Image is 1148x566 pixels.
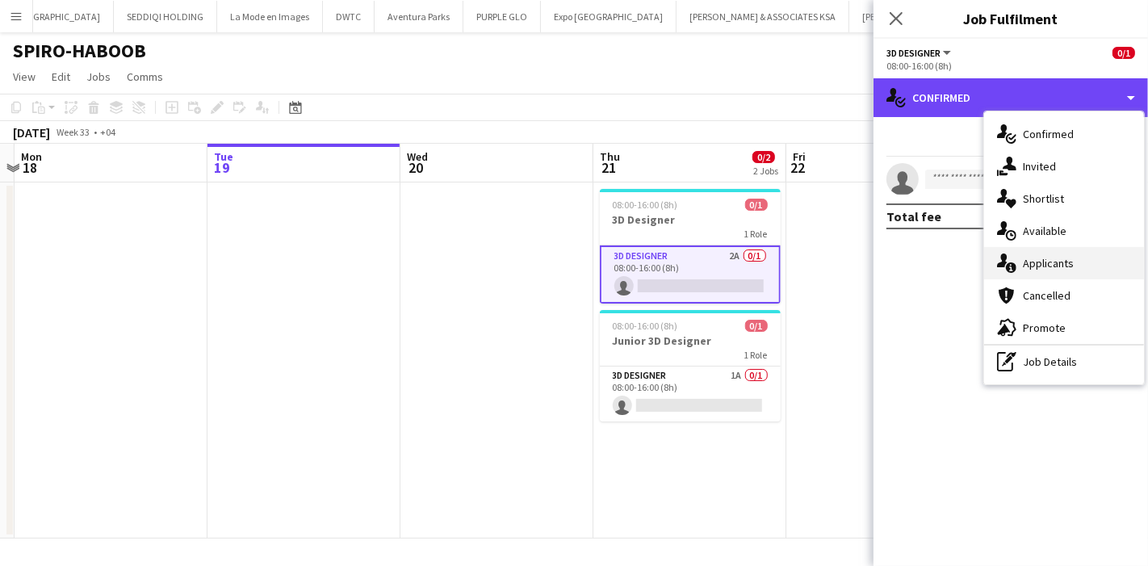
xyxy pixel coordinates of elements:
span: Edit [52,69,70,84]
div: Confirmed [874,78,1148,117]
span: 1 Role [744,349,768,361]
button: [PERSON_NAME] [849,1,945,32]
span: 08:00-16:00 (8h) [613,199,678,211]
span: Week 33 [53,126,94,138]
span: 21 [597,158,620,177]
button: SEDDIQI HOLDING [114,1,217,32]
span: Tue [214,149,233,164]
span: Mon [21,149,42,164]
span: 1 Role [744,228,768,240]
a: Jobs [80,66,117,87]
h1: SPIRO-HABOOB [13,39,146,63]
span: Fri [793,149,806,164]
div: Shortlist [984,182,1144,215]
div: Cancelled [984,279,1144,312]
a: Edit [45,66,77,87]
div: 2 Jobs [753,165,778,177]
button: La Mode en Images [217,1,323,32]
span: 3D Designer [886,47,941,59]
span: Comms [127,69,163,84]
div: Confirmed [984,118,1144,150]
span: View [13,69,36,84]
span: 0/2 [752,151,775,163]
span: 08:00-16:00 (8h) [613,320,678,332]
button: DWTC [323,1,375,32]
button: Expo [GEOGRAPHIC_DATA] [541,1,677,32]
div: Total fee [886,208,941,224]
div: Promote [984,312,1144,344]
button: [PERSON_NAME] & ASSOCIATES KSA [677,1,849,32]
div: 08:00-16:00 (8h) [886,60,1135,72]
div: Available [984,215,1144,247]
span: 0/1 [745,320,768,332]
button: 3D Designer [886,47,953,59]
div: +04 [100,126,115,138]
h3: Job Fulfilment [874,8,1148,29]
h3: 3D Designer [600,212,781,227]
span: Thu [600,149,620,164]
div: [DATE] [13,124,50,140]
div: Invited [984,150,1144,182]
span: 22 [790,158,806,177]
div: Job Details [984,346,1144,378]
button: Aventura Parks [375,1,463,32]
h3: Junior 3D Designer [600,333,781,348]
app-job-card: 08:00-16:00 (8h)0/13D Designer1 Role3D Designer2A0/108:00-16:00 (8h) [600,189,781,304]
span: 18 [19,158,42,177]
span: 20 [404,158,428,177]
a: Comms [120,66,170,87]
div: Applicants [984,247,1144,279]
app-card-role: 3D Designer1A0/108:00-16:00 (8h) [600,367,781,421]
span: 19 [212,158,233,177]
span: 0/1 [1112,47,1135,59]
span: Wed [407,149,428,164]
app-job-card: 08:00-16:00 (8h)0/1Junior 3D Designer1 Role3D Designer1A0/108:00-16:00 (8h) [600,310,781,421]
button: PURPLE GLO [463,1,541,32]
span: Jobs [86,69,111,84]
span: 0/1 [745,199,768,211]
app-card-role: 3D Designer2A0/108:00-16:00 (8h) [600,245,781,304]
a: View [6,66,42,87]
